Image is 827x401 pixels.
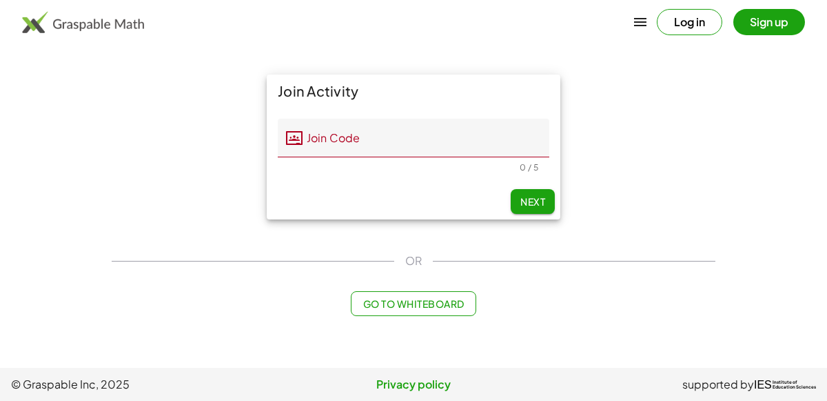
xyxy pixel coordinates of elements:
[773,380,816,390] span: Institute of Education Sciences
[520,162,538,173] div: 0 / 5
[657,9,722,35] button: Log in
[279,376,547,393] a: Privacy policy
[682,376,754,393] span: supported by
[351,291,476,316] button: Go to Whiteboard
[511,189,555,214] button: Next
[267,75,560,108] div: Join Activity
[11,376,279,393] span: © Graspable Inc, 2025
[733,9,805,35] button: Sign up
[405,253,422,269] span: OR
[754,376,816,393] a: IESInstitute ofEducation Sciences
[520,195,545,208] span: Next
[754,378,772,391] span: IES
[363,297,464,310] span: Go to Whiteboard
